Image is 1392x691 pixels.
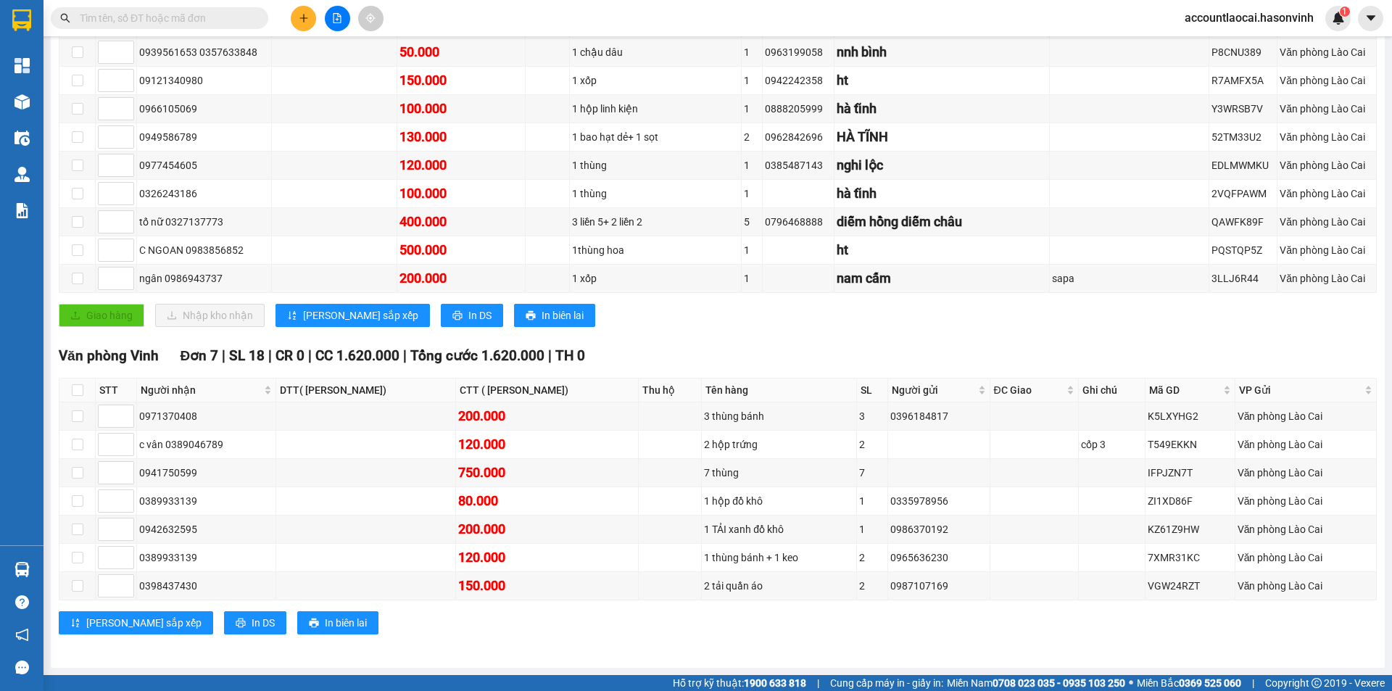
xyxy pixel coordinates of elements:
span: | [548,347,552,364]
span: Văn phòng Vinh [59,347,159,364]
td: Văn phòng Lào Cai [1235,487,1377,516]
div: KZ61Z9HW [1148,521,1232,537]
span: copyright [1312,678,1322,688]
div: 3 [859,408,884,424]
div: 0962842696 [765,129,832,145]
div: 1 [744,73,761,88]
td: KZ61Z9HW [1145,516,1235,544]
div: Văn phòng Lào Cai [1280,270,1374,286]
div: ZI1XD86F [1148,493,1232,509]
div: 0396184817 [890,408,987,424]
td: VGW24RZT [1145,572,1235,600]
div: 3 liền 5+ 2 liền 2 [572,214,738,230]
div: Văn phòng Lào Cai [1238,436,1374,452]
span: aim [365,13,376,23]
div: 1 [859,493,884,509]
img: warehouse-icon [14,562,30,577]
td: 2VQFPAWM [1209,180,1277,208]
div: 0326243186 [139,186,269,202]
div: 0965636230 [890,550,987,566]
input: Tìm tên, số ĐT hoặc mã đơn [80,10,251,26]
div: 1 chậu dâu [572,44,738,60]
div: 1 thùng bánh + 1 keo [704,550,854,566]
span: In biên lai [542,307,584,323]
div: Văn phòng Lào Cai [1280,214,1374,230]
div: IFPJZN7T [1148,465,1232,481]
span: Miền Nam [947,675,1125,691]
div: 150.000 [458,576,636,596]
span: Hỗ trợ kỹ thuật: [673,675,806,691]
div: 2VQFPAWM [1211,186,1275,202]
button: printerIn biên lai [514,304,595,327]
span: In biên lai [325,615,367,631]
div: 200.000 [399,268,522,289]
div: 2 [859,550,884,566]
td: Văn phòng Lào Cai [1235,516,1377,544]
div: 0389933139 [139,493,273,509]
button: sort-ascending[PERSON_NAME] sắp xếp [275,304,430,327]
div: Văn phòng Lào Cai [1238,408,1374,424]
th: Thu hộ [639,378,703,402]
img: icon-new-feature [1332,12,1345,25]
span: accountlaocai.hasonvinh [1173,9,1325,27]
div: 0888205999 [765,101,832,117]
span: ⚪️ [1129,680,1133,686]
span: printer [526,310,536,322]
div: 0398437430 [139,578,273,594]
div: 100.000 [399,183,522,204]
div: 3 thùng bánh [704,408,854,424]
span: 1 [1342,7,1347,17]
div: K5LXYHG2 [1148,408,1232,424]
div: 750.000 [458,463,636,483]
div: VGW24RZT [1148,578,1232,594]
div: 0971370408 [139,408,273,424]
span: | [817,675,819,691]
div: PQSTQP5Z [1211,242,1275,258]
img: dashboard-icon [14,58,30,73]
span: SL 18 [229,347,265,364]
td: 7XMR31KC [1145,544,1235,572]
span: sort-ascending [70,618,80,629]
img: warehouse-icon [14,167,30,182]
div: C NGOAN 0983856852 [139,242,269,258]
div: 1 TẢI xanh đồ khô [704,521,854,537]
button: aim [358,6,384,31]
div: 1 hộp linh kiện [572,101,738,117]
div: 1 [744,101,761,117]
span: sort-ascending [287,310,297,322]
div: ngân 0986943737 [139,270,269,286]
div: 0335978956 [890,493,987,509]
div: sapa [1052,270,1206,286]
div: HÀ TĨNH [837,127,1047,147]
div: Văn phòng Lào Cai [1280,157,1374,173]
div: 0941750599 [139,465,273,481]
sup: 1 [1340,7,1350,17]
span: | [268,347,272,364]
th: SL [857,378,887,402]
span: CR 0 [275,347,304,364]
span: Cung cấp máy in - giấy in: [830,675,943,691]
div: 3LLJ6R44 [1211,270,1275,286]
div: hà tĩnh [837,99,1047,119]
div: 0796468888 [765,214,832,230]
div: 80.000 [458,491,636,511]
button: downloadNhập kho nhận [155,304,265,327]
td: P8CNU389 [1209,38,1277,67]
td: Văn phòng Lào Cai [1235,572,1377,600]
img: warehouse-icon [14,131,30,146]
td: 52TM33U2 [1209,123,1277,152]
td: Văn phòng Lào Cai [1277,67,1377,95]
span: notification [15,628,29,642]
td: K5LXYHG2 [1145,402,1235,431]
span: message [15,661,29,674]
span: Mã GD [1149,382,1220,398]
div: 2 [859,436,884,452]
div: Văn phòng Lào Cai [1280,186,1374,202]
div: Văn phòng Lào Cai [1280,44,1374,60]
div: 0942632595 [139,521,273,537]
div: 100.000 [399,99,522,119]
div: 50.000 [399,42,522,62]
div: 400.000 [399,212,522,232]
td: Văn phòng Lào Cai [1277,123,1377,152]
th: CTT ( [PERSON_NAME]) [456,378,639,402]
